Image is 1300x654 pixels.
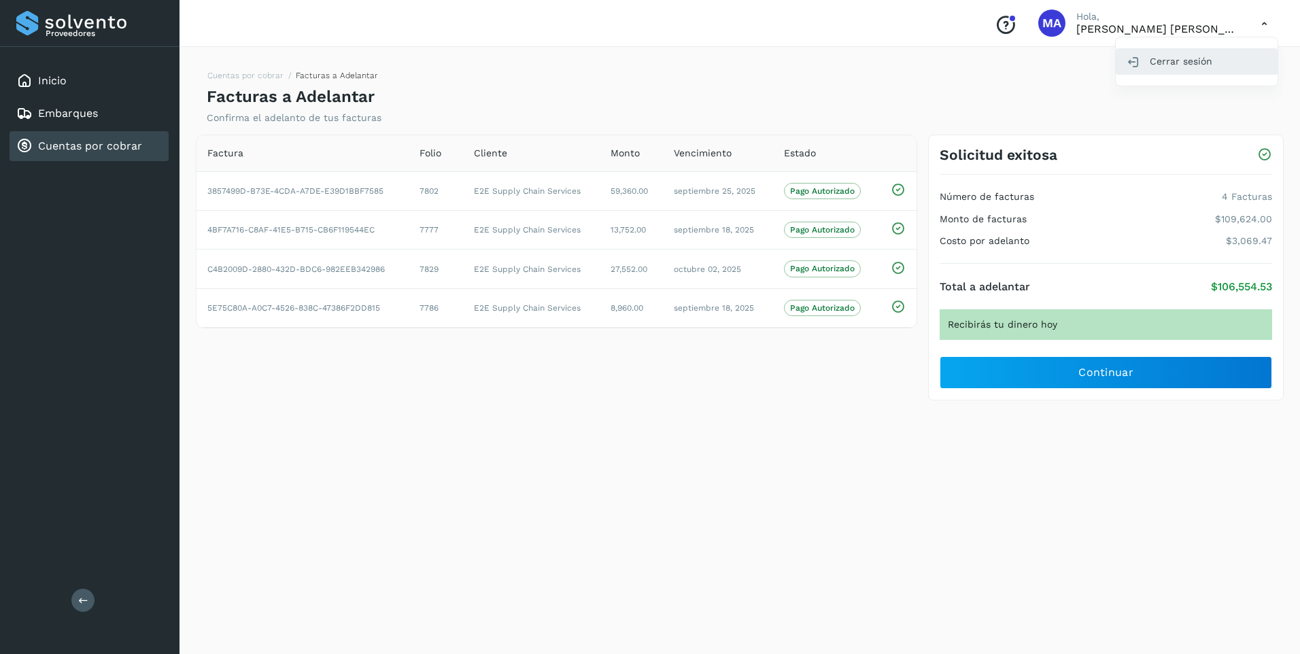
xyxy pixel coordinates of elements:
div: Cuentas por cobrar [10,131,169,161]
div: Embarques [10,99,169,128]
a: Embarques [38,107,98,120]
p: Proveedores [46,29,163,38]
div: Inicio [10,66,169,96]
a: Cuentas por cobrar [38,139,142,152]
div: Cerrar sesión [1116,48,1278,74]
a: Inicio [38,74,67,87]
